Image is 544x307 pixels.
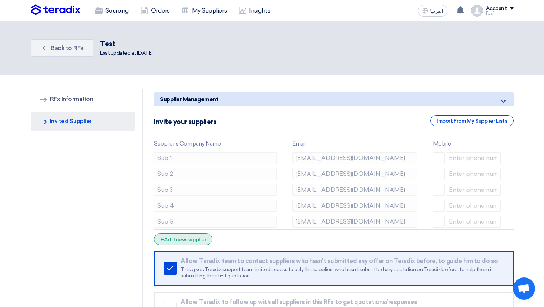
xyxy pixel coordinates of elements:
span: + [160,236,164,243]
input: Email [292,168,417,180]
input: Email [292,184,417,196]
div: Allow Teradix to follow up with all suppliers in this RFx to get quotations/responses [181,299,503,306]
input: Supplier Name [154,200,277,212]
a: Back to RFx [31,39,93,57]
div: Open chat [513,277,535,300]
h5: Invite your suppliers [154,118,216,126]
input: Email [292,152,417,164]
div: This gives Teradix support team limited access to only the suppliers who hasn't submitted any quo... [181,266,503,279]
div: Test [100,39,152,49]
a: Orders [135,3,176,19]
a: Insights [233,3,276,19]
span: Back to RFx [51,44,84,51]
div: Allow Teradix team to contact suppliers who hasn't submitted any offer on Teradix before, to guid... [181,257,503,265]
div: Last updated at [DATE] [100,49,152,57]
h5: Supplier Management [154,92,513,106]
span: العربية [430,8,443,14]
div: Import From My Supplier Lists [430,115,513,126]
a: Invited Supplier [31,112,135,131]
div: Account [486,6,507,12]
div: . [31,36,514,60]
input: Email [292,216,417,228]
img: profile_test.png [471,5,483,17]
div: Add new supplier [154,233,212,245]
input: Supplier Name [154,216,277,228]
th: Email [289,138,430,150]
button: العربية [418,5,447,17]
a: Sourcing [89,3,135,19]
input: Supplier Name [154,184,277,196]
img: Teradix logo [31,4,80,16]
a: My Suppliers [176,3,233,19]
input: Email [292,200,417,212]
input: Supplier Name [154,168,277,180]
a: RFx Information [31,89,135,109]
th: Mobile [430,138,504,150]
input: Supplier Name [154,152,277,164]
div: Fdsf [486,11,514,16]
th: Supplier's Company Name [154,138,289,150]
